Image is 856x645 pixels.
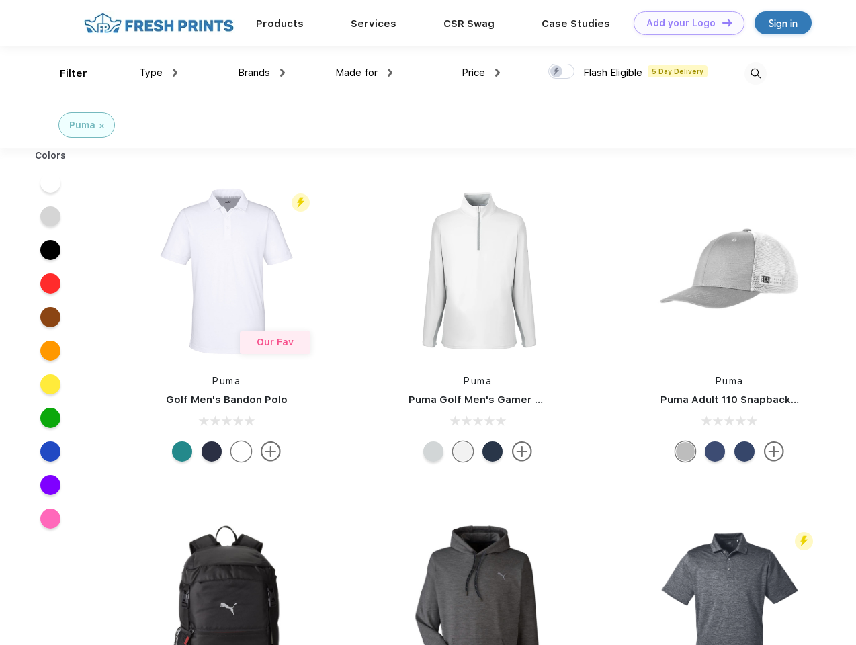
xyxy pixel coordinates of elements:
[495,69,500,77] img: dropdown.png
[675,441,695,462] div: Quarry with Brt Whit
[443,17,495,30] a: CSR Swag
[453,441,473,462] div: Bright White
[231,441,251,462] div: Bright White
[256,17,304,30] a: Products
[744,62,767,85] img: desktop_search.svg
[137,182,316,361] img: func=resize&h=266
[25,148,77,163] div: Colors
[139,67,163,79] span: Type
[482,441,503,462] div: Navy Blazer
[212,376,241,386] a: Puma
[166,394,288,406] a: Golf Men's Bandon Polo
[640,182,819,361] img: func=resize&h=266
[648,65,708,77] span: 5 Day Delivery
[512,441,532,462] img: more.svg
[722,19,732,26] img: DT
[388,69,392,77] img: dropdown.png
[462,67,485,79] span: Price
[280,69,285,77] img: dropdown.png
[292,193,310,212] img: flash_active_toggle.svg
[764,441,784,462] img: more.svg
[423,441,443,462] div: High Rise
[734,441,755,462] div: Peacoat with Qut Shd
[69,118,95,132] div: Puma
[795,532,813,550] img: flash_active_toggle.svg
[351,17,396,30] a: Services
[705,441,725,462] div: Peacoat Qut Shd
[335,67,378,79] span: Made for
[646,17,716,29] div: Add your Logo
[60,66,87,81] div: Filter
[257,337,294,347] span: Our Fav
[409,394,621,406] a: Puma Golf Men's Gamer Golf Quarter-Zip
[583,67,642,79] span: Flash Eligible
[173,69,177,77] img: dropdown.png
[388,182,567,361] img: func=resize&h=266
[99,124,104,128] img: filter_cancel.svg
[172,441,192,462] div: Green Lagoon
[755,11,812,34] a: Sign in
[716,376,744,386] a: Puma
[80,11,238,35] img: fo%20logo%202.webp
[464,376,492,386] a: Puma
[261,441,281,462] img: more.svg
[238,67,270,79] span: Brands
[202,441,222,462] div: Navy Blazer
[769,15,798,31] div: Sign in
